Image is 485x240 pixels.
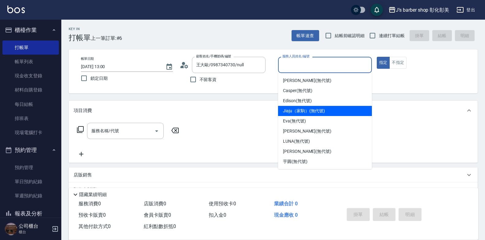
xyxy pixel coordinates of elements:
span: 會員卡販賣 0 [144,212,171,218]
span: [PERSON_NAME] (無代號) [283,128,331,134]
div: J’s barber shop 彰化彰美 [396,6,449,14]
span: 現金應收 0 [274,212,298,218]
img: Logo [7,6,25,13]
span: Jiaju（家駒） (無代號) [283,108,325,114]
span: [PERSON_NAME] (無代號) [283,77,331,84]
button: 帳單速查 [292,30,319,41]
button: 預約管理 [2,142,59,158]
a: 現金收支登錄 [2,69,59,83]
button: 登出 [454,4,478,16]
span: Edison (無代號) [283,98,311,104]
button: save [371,4,383,16]
span: 店販消費 0 [144,201,166,207]
span: Casper (無代號) [283,87,312,94]
span: 不留客資 [200,76,217,83]
span: 連續打單結帳 [379,33,405,39]
button: Open [152,126,162,136]
a: 材料自購登錄 [2,83,59,97]
a: 預約管理 [2,161,59,175]
input: YYYY/MM/DD hh:mm [81,62,159,72]
span: 鎖定日期 [90,75,108,82]
a: 打帳單 [2,41,59,55]
span: [PERSON_NAME] (無代號) [283,148,331,155]
button: 櫃檯作業 [2,22,59,38]
a: 單日預約紀錄 [2,175,59,189]
button: Choose date, selected date is 2025-08-23 [162,60,177,74]
span: 服務消費 0 [78,201,101,207]
label: 服務人員姓名/編號 [282,54,309,59]
img: Person [5,223,17,235]
h2: Key In [69,27,91,31]
span: 結帳前確認明細 [335,33,365,39]
a: 排班表 [2,111,59,126]
span: 扣入金 0 [209,212,226,218]
span: 使用預收卡 0 [209,201,236,207]
a: 帳單列表 [2,55,59,69]
span: 上一筆訂單:#6 [91,34,122,42]
div: 店販銷售 [69,168,478,182]
p: 櫃台 [19,229,50,235]
a: 每日結帳 [2,97,59,111]
p: 預收卡販賣 [74,187,97,193]
button: 指定 [377,57,390,69]
div: 預收卡販賣 [69,182,478,197]
a: 現場電腦打卡 [2,126,59,140]
a: 單週預約紀錄 [2,189,59,203]
span: 業績合計 0 [274,201,298,207]
button: 不指定 [389,57,407,69]
p: 店販銷售 [74,172,92,178]
h5: 公司櫃台 [19,223,50,229]
button: J’s barber shop 彰化彰美 [386,4,452,16]
label: 顧客姓名/手機號碼/編號 [196,54,231,59]
button: 報表及分析 [2,206,59,222]
span: Eva (無代號) [283,118,306,124]
h3: 打帳單 [69,33,91,42]
span: 其他付款方式 0 [78,223,111,229]
span: 預收卡販賣 0 [78,212,106,218]
label: 帳單日期 [81,56,94,61]
p: 隱藏業績明細 [79,192,107,198]
p: 項目消費 [74,107,92,114]
span: LUNA (無代號) [283,138,310,145]
div: 項目消費 [69,101,478,120]
span: 芋圓 (無代號) [283,158,307,165]
span: 紅利點數折抵 0 [144,223,176,229]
